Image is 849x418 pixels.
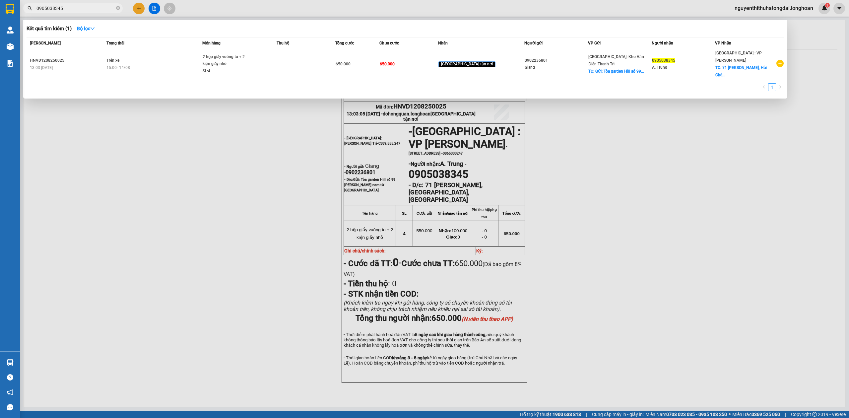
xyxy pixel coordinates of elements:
span: [GEOGRAPHIC_DATA]: Kho Văn Điển Thanh Trì [588,54,644,66]
span: Thu hộ [277,41,289,45]
span: 0905038345 [652,58,675,63]
a: 1 [768,84,776,91]
img: logo-vxr [6,4,14,14]
span: Trên xe [106,58,119,63]
span: close-circle [116,6,120,10]
span: [GEOGRAPHIC_DATA] : VP [PERSON_NAME] [715,51,762,63]
strong: Bộ lọc [77,26,95,31]
span: Nhãn [438,41,448,45]
input: Tìm tên, số ĐT hoặc mã đơn [36,5,115,12]
img: warehouse-icon [7,359,14,366]
span: down [90,26,95,31]
span: Người nhận [652,41,673,45]
img: warehouse-icon [7,27,14,34]
span: question-circle [7,374,13,381]
img: warehouse-icon [7,43,14,50]
li: Next Page [776,83,784,91]
button: Bộ lọcdown [72,23,100,34]
div: 0902236801 [525,57,588,64]
button: left [760,83,768,91]
span: TC: 71 [PERSON_NAME], Hải Châ... [715,65,767,77]
span: 15:00 - 14/08 [106,65,130,70]
div: Giang [525,64,588,71]
li: Previous Page [760,83,768,91]
span: search [28,6,32,11]
li: 1 [768,83,776,91]
span: Món hàng [202,41,221,45]
span: 650.000 [336,62,351,66]
span: left [762,85,766,89]
span: VP Nhận [715,41,731,45]
div: A. Trung [652,64,715,71]
div: SL: 4 [203,68,252,75]
span: Người gửi [524,41,543,45]
span: right [778,85,782,89]
span: Trạng thái [106,41,124,45]
h3: Kết quả tìm kiếm ( 1 ) [27,25,72,32]
div: 2 hộp giấy vuông to + 2 kiện giấy nhỏ [203,53,252,68]
span: 650.000 [380,62,395,66]
img: solution-icon [7,60,14,67]
span: message [7,404,13,410]
span: notification [7,389,13,395]
div: HNVD1208250025 [30,57,104,64]
span: Chưa cước [379,41,399,45]
span: [GEOGRAPHIC_DATA] tận nơi [438,61,495,67]
span: 13:03 [DATE] [30,65,53,70]
span: plus-circle [776,60,784,67]
span: VP Gửi [588,41,601,45]
span: TC: Gửi: Tòa garden Hill số 99... [588,69,644,74]
span: close-circle [116,5,120,12]
span: [PERSON_NAME] [30,41,61,45]
span: Tổng cước [335,41,354,45]
button: right [776,83,784,91]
